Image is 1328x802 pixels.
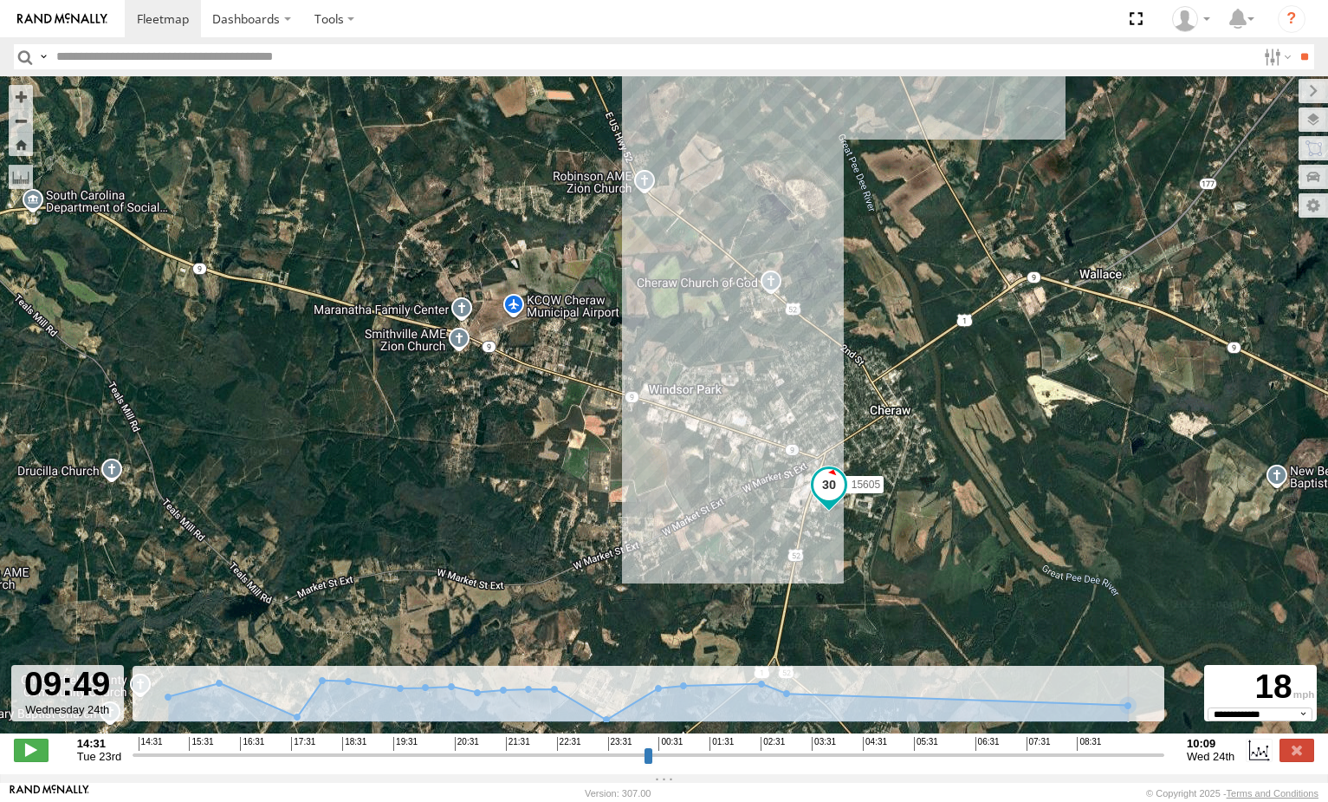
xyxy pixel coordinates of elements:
span: Wed 24th Sep 2025 [1187,750,1234,763]
span: 19:31 [393,737,418,751]
a: Visit our Website [10,785,89,802]
div: Version: 307.00 [585,788,651,799]
span: 01:31 [709,737,734,751]
i: ? [1278,5,1305,33]
span: 16:31 [240,737,264,751]
div: 18 [1207,668,1314,707]
span: 21:31 [506,737,530,751]
label: Search Filter Options [1257,44,1294,69]
label: Search Query [36,44,50,69]
span: 20:31 [455,737,479,751]
label: Measure [9,165,33,189]
span: 23:31 [608,737,632,751]
button: Zoom in [9,85,33,108]
span: Tue 23rd Sep 2025 [77,750,121,763]
label: Play/Stop [14,739,49,761]
span: 22:31 [557,737,581,751]
span: 15:31 [189,737,213,751]
span: 18:31 [342,737,366,751]
span: 05:31 [914,737,938,751]
span: 04:31 [863,737,887,751]
img: rand-logo.svg [17,13,107,25]
button: Zoom Home [9,133,33,156]
span: 02:31 [761,737,785,751]
span: 07:31 [1027,737,1051,751]
span: 06:31 [975,737,1000,751]
span: 03:31 [812,737,836,751]
div: © Copyright 2025 - [1146,788,1318,799]
label: Close [1279,739,1314,761]
strong: 10:09 [1187,737,1234,750]
span: 14:31 [139,737,163,751]
span: 08:31 [1077,737,1101,751]
button: Zoom out [9,108,33,133]
span: 00:31 [658,737,683,751]
label: Map Settings [1299,193,1328,218]
div: Paul Withrow [1166,6,1216,32]
a: Terms and Conditions [1227,788,1318,799]
span: 17:31 [291,737,315,751]
span: 15605 [851,479,879,491]
strong: 14:31 [77,737,121,750]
